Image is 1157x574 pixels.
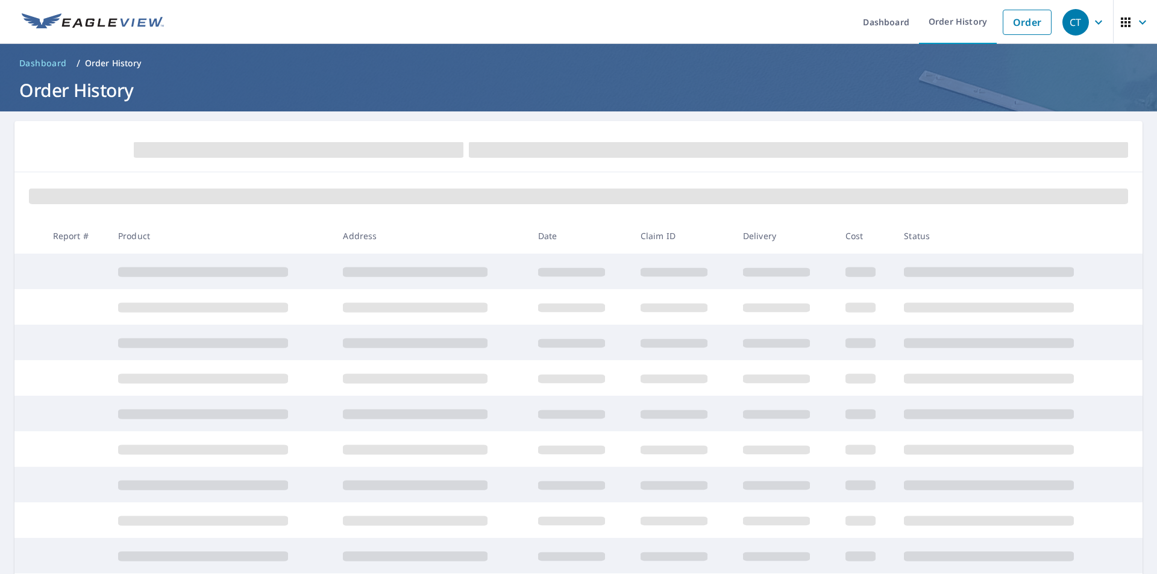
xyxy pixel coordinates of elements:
[22,13,164,31] img: EV Logo
[77,56,80,70] li: /
[333,218,528,254] th: Address
[836,218,895,254] th: Cost
[528,218,631,254] th: Date
[85,57,142,69] p: Order History
[1003,10,1052,35] a: Order
[43,218,108,254] th: Report #
[1062,9,1089,36] div: CT
[14,54,1143,73] nav: breadcrumb
[108,218,333,254] th: Product
[14,54,72,73] a: Dashboard
[14,78,1143,102] h1: Order History
[894,218,1120,254] th: Status
[733,218,836,254] th: Delivery
[19,57,67,69] span: Dashboard
[631,218,733,254] th: Claim ID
